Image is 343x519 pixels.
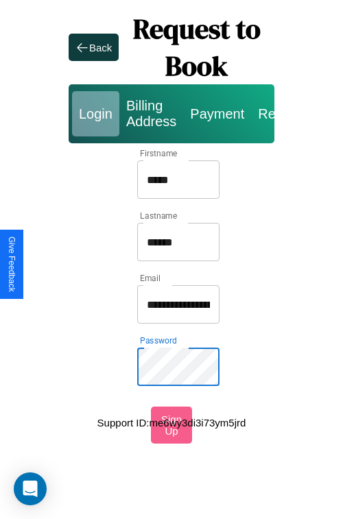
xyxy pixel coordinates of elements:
button: Sign Up [151,407,192,444]
label: Lastname [140,210,177,221]
h1: Request to Book [119,10,274,84]
label: Password [140,335,176,346]
div: Open Intercom Messenger [14,472,47,505]
div: Review [251,91,310,136]
div: Back [89,42,112,53]
label: Firstname [140,147,177,159]
div: Payment [183,91,251,136]
label: Email [140,272,161,284]
div: Give Feedback [7,237,16,292]
button: Back [69,34,119,61]
p: Support ID: me6wy3di3i73ym5jrd [97,413,246,432]
div: Login [72,91,119,136]
div: Billing Address [119,91,183,136]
